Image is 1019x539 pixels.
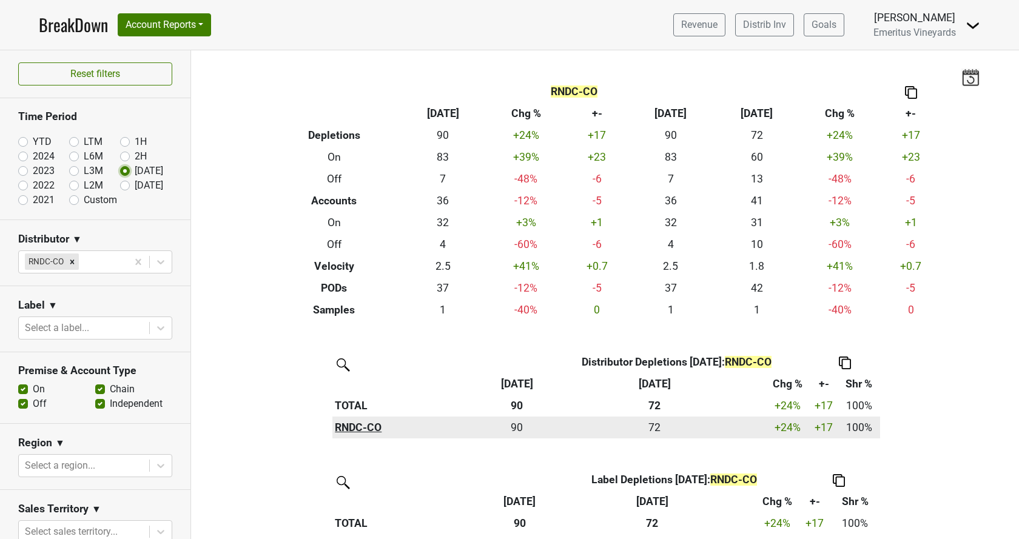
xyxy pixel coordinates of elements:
[18,437,52,449] h3: Region
[269,233,400,255] th: Off
[799,512,831,534] td: +17
[269,146,400,168] th: On
[567,233,628,255] td: -6
[400,102,486,124] th: [DATE]
[332,417,491,438] th: RNDC-CO
[543,351,810,373] th: Distributor Depletions [DATE] :
[33,382,45,397] label: On
[18,503,89,515] h3: Sales Territory
[66,253,79,269] div: Remove RNDC-CO
[491,490,550,512] th: Sep '25: activate to sort column ascending
[84,193,117,207] label: Custom
[486,190,567,212] td: -12 %
[18,62,172,85] button: Reset filters
[880,233,941,255] td: -6
[800,255,881,277] td: +41 %
[880,277,941,299] td: -5
[714,168,800,190] td: 13
[486,299,567,321] td: -40 %
[39,12,108,38] a: BreakDown
[628,212,714,233] td: 32
[269,277,400,299] th: PODs
[755,512,799,534] td: +24 %
[714,146,800,168] td: 60
[400,212,486,233] td: 32
[332,354,352,373] img: filter
[400,255,486,277] td: 2.5
[799,490,831,512] th: +-: activate to sort column ascending
[804,13,844,36] a: Goals
[400,168,486,190] td: 7
[905,86,917,99] img: Copy to clipboard
[714,102,800,124] th: [DATE]
[400,233,486,255] td: 4
[18,299,45,312] h3: Label
[567,190,628,212] td: -5
[766,373,810,395] th: Chg %: activate to sort column ascending
[800,124,881,146] td: +24 %
[800,102,881,124] th: Chg %
[628,299,714,321] td: 1
[400,299,486,321] td: 1
[838,395,879,417] td: 100%
[880,255,941,277] td: +0.7
[84,178,103,193] label: L2M
[18,110,172,123] h3: Time Period
[880,190,941,212] td: -5
[831,490,879,512] th: Shr %: activate to sort column ascending
[33,397,47,411] label: Off
[775,400,801,412] span: +24%
[735,13,794,36] a: Distrib Inv
[135,178,163,193] label: [DATE]
[33,178,55,193] label: 2022
[269,212,400,233] th: On
[332,512,491,534] th: TOTAL
[118,13,211,36] button: Account Reports
[332,490,491,512] th: &nbsp;: activate to sort column ascending
[714,277,800,299] td: 42
[92,502,101,517] span: ▼
[33,193,55,207] label: 2021
[18,364,172,377] h3: Premise & Account Type
[269,168,400,190] th: Off
[486,212,567,233] td: +3 %
[332,395,491,417] th: TOTAL
[628,233,714,255] td: 4
[400,190,486,212] td: 36
[549,512,755,534] th: 72
[486,255,567,277] td: +41 %
[838,417,879,438] td: 100%
[84,135,103,149] label: LTM
[332,373,491,395] th: &nbsp;: activate to sort column ascending
[800,233,881,255] td: -60 %
[813,420,836,435] div: +17
[33,164,55,178] label: 2023
[628,168,714,190] td: 7
[567,277,628,299] td: -5
[714,124,800,146] td: 72
[800,277,881,299] td: -12 %
[567,102,628,124] th: +-
[486,168,567,190] td: -48 %
[725,356,772,368] span: RNDC-CO
[543,417,766,438] th: 72.418
[800,299,881,321] td: -40 %
[33,135,52,149] label: YTD
[486,124,567,146] td: +24 %
[880,124,941,146] td: +17
[84,164,103,178] label: L3M
[269,255,400,277] th: Velocity
[567,212,628,233] td: +1
[755,490,799,512] th: Chg %: activate to sort column ascending
[543,395,766,417] th: 72
[880,102,941,124] th: +-
[961,69,980,85] img: last_updated_date
[800,190,881,212] td: -12 %
[400,146,486,168] td: 83
[833,474,845,487] img: Copy to clipboard
[766,417,810,438] td: +24 %
[486,102,567,124] th: Chg %
[486,146,567,168] td: +39 %
[880,168,941,190] td: -6
[800,212,881,233] td: +3 %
